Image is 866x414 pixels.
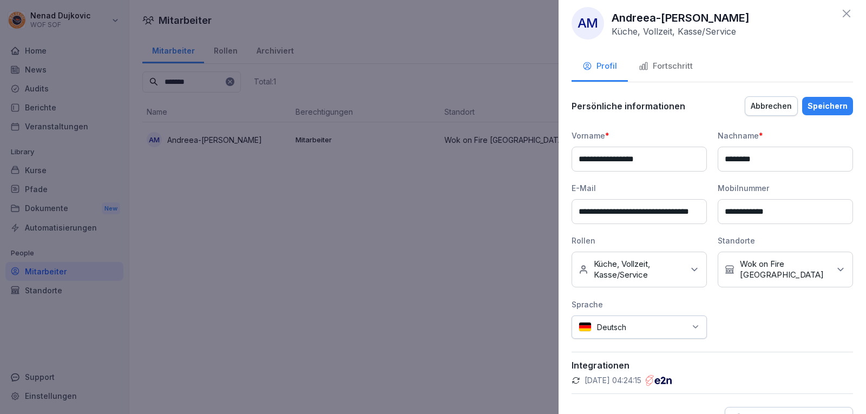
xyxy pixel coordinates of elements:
[572,7,604,40] div: AM
[572,182,707,194] div: E-Mail
[572,52,628,82] button: Profil
[808,100,848,112] div: Speichern
[572,235,707,246] div: Rollen
[594,259,684,280] p: Küche, Vollzeit, Kasse/Service
[612,26,736,37] p: Küche, Vollzeit, Kasse/Service
[572,360,853,371] p: Integrationen
[718,182,853,194] div: Mobilnummer
[628,52,704,82] button: Fortschritt
[802,97,853,115] button: Speichern
[646,375,672,386] img: e2n.png
[639,60,693,73] div: Fortschritt
[579,322,592,332] img: de.svg
[585,375,641,386] p: [DATE] 04:24:15
[582,60,617,73] div: Profil
[572,316,707,339] div: Deutsch
[751,100,792,112] div: Abbrechen
[572,101,685,111] p: Persönliche informationen
[718,130,853,141] div: Nachname
[572,299,707,310] div: Sprache
[740,259,830,280] p: Wok on Fire [GEOGRAPHIC_DATA]
[572,130,707,141] div: Vorname
[745,96,798,116] button: Abbrechen
[718,235,853,246] div: Standorte
[612,10,750,26] p: Andreea-[PERSON_NAME]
